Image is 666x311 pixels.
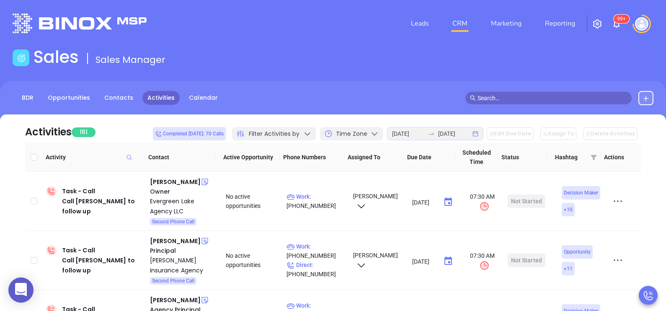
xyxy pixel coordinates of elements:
div: Call [PERSON_NAME] to follow up [62,196,143,216]
span: Opportunity [564,247,591,257]
a: [PERSON_NAME] Insurance Agency [150,255,214,275]
input: End date [438,129,471,138]
div: Owner [150,187,214,196]
a: BDR [17,91,39,105]
div: Call [PERSON_NAME] to follow up [62,255,143,275]
th: Assigned To [344,143,404,172]
a: CRM [449,15,471,32]
th: Status [498,143,547,172]
th: Actions [601,143,633,172]
input: MM/DD/YYYY [412,198,436,206]
span: Decision Maker [564,188,598,197]
span: Filter Activities by [249,130,299,138]
a: Calendar [184,91,223,105]
span: Activity [46,153,142,162]
span: Second Phone Call [152,276,194,285]
span: Completed [DATE]: 70 Calls [155,129,224,138]
div: [PERSON_NAME] [150,177,201,187]
div: Principal [150,246,214,255]
span: Work : [287,193,311,200]
sup: 102 [614,15,629,23]
th: Contact [145,143,215,172]
img: iconSetting [592,19,602,29]
p: [PHONE_NUMBER] [287,260,346,279]
span: 07:30 AM [464,192,501,212]
div: Not Started [511,254,542,267]
div: [PERSON_NAME] [150,295,201,305]
div: Not Started [511,194,542,208]
span: Second Phone Call [152,217,194,226]
span: Sales Manager [96,53,165,66]
th: Active Opportunity [215,143,279,172]
p: [PHONE_NUMBER] [287,242,346,260]
a: Contacts [99,91,138,105]
span: [PERSON_NAME] [352,193,398,209]
button: Delete Activities [583,127,638,140]
span: Direct : [287,262,314,268]
div: No active opportunities [226,251,280,270]
div: No active opportunities [226,192,280,210]
h1: Sales [34,47,79,67]
p: [PHONE_NUMBER] [287,192,346,210]
a: Opportunities [43,91,95,105]
a: Reporting [542,15,578,32]
input: MM/DD/YYYY [412,257,436,265]
span: Work : [287,243,311,250]
input: Search… [478,93,627,103]
span: + 11 [564,264,573,273]
a: Marketing [488,15,525,32]
span: 161 [72,127,96,137]
input: Start date [392,129,425,138]
a: Activities [142,91,180,105]
div: Task - Call [62,245,143,275]
th: Scheduled Time [455,143,498,172]
span: Hashtag [555,153,587,162]
div: [PERSON_NAME] [150,236,201,246]
span: swap-right [428,130,435,137]
img: logo [13,13,147,33]
button: Choose date, selected date is Aug 13, 2025 [440,194,457,210]
a: Evergreen Lake Agency LLC [150,196,214,216]
span: to [428,130,435,137]
span: [PERSON_NAME] [352,252,398,268]
img: user [635,17,648,31]
span: 07:30 AM [464,251,501,271]
span: search [470,95,476,101]
button: Assign To [540,127,576,140]
a: Leads [408,15,432,32]
img: iconNotification [612,19,622,29]
span: Time Zone [336,130,367,138]
button: Choose date, selected date is Aug 13, 2025 [440,253,457,270]
span: Work : [287,302,311,309]
th: Due Date [404,143,455,172]
button: Edit Due Date [487,127,534,140]
th: Phone Numbers [280,143,344,172]
span: + 10 [564,205,573,214]
div: Task - Call [62,186,143,216]
div: Activities [25,124,72,140]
